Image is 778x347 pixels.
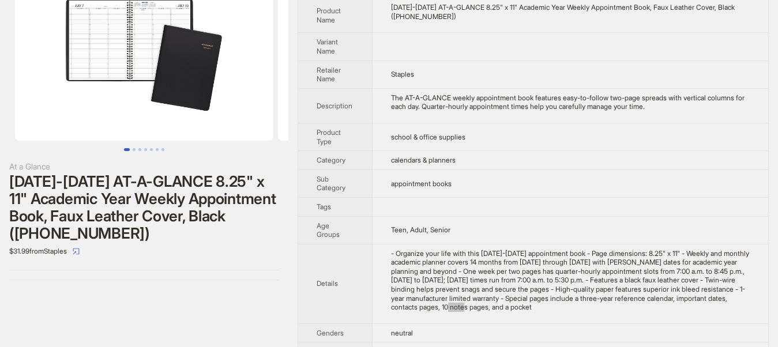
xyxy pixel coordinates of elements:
span: Description [317,101,352,110]
button: Go to slide 7 [161,148,164,151]
span: school & office supplies [391,133,465,141]
span: Teen, Adult, Senior [391,225,450,234]
span: Category [317,156,345,164]
span: select [73,248,80,255]
span: Genders [317,329,344,337]
button: Go to slide 3 [138,148,141,151]
button: Go to slide 5 [150,148,153,151]
span: appointment books [391,179,452,188]
button: Go to slide 4 [144,148,147,151]
div: [DATE]-[DATE] AT-A-GLANCE 8.25" x 11" Academic Year Weekly Appointment Book, Faux Leather Cover, ... [9,173,279,242]
span: neutral [391,329,413,337]
span: Product Name [317,6,341,24]
span: Sub Category [317,175,345,193]
button: Go to slide 6 [156,148,159,151]
span: Tags [317,202,331,211]
span: calendars & planners [391,156,456,164]
div: At a Glance [9,160,279,173]
button: Go to slide 1 [124,148,130,151]
span: Details [317,279,338,288]
div: $31.99 from Staples [9,242,279,261]
div: The AT-A-GLANCE weekly appointment book features easy-to-follow two-page spreads with vertical co... [391,93,750,111]
span: Retailer Name [317,66,341,84]
span: Variant Name [317,37,338,55]
button: Go to slide 2 [133,148,136,151]
div: - Organize your life with this 2025-2026 appointment book - Page dimensions: 8.25" x 11" - Weekly... [391,249,750,312]
span: Age Groups [317,221,340,239]
div: 2025-2026 AT-A-GLANCE 8.25" x 11" Academic Year Weekly Appointment Book, Faux Leather Cover, Blac... [391,3,750,21]
span: Staples [391,70,414,78]
span: Product Type [317,128,341,146]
